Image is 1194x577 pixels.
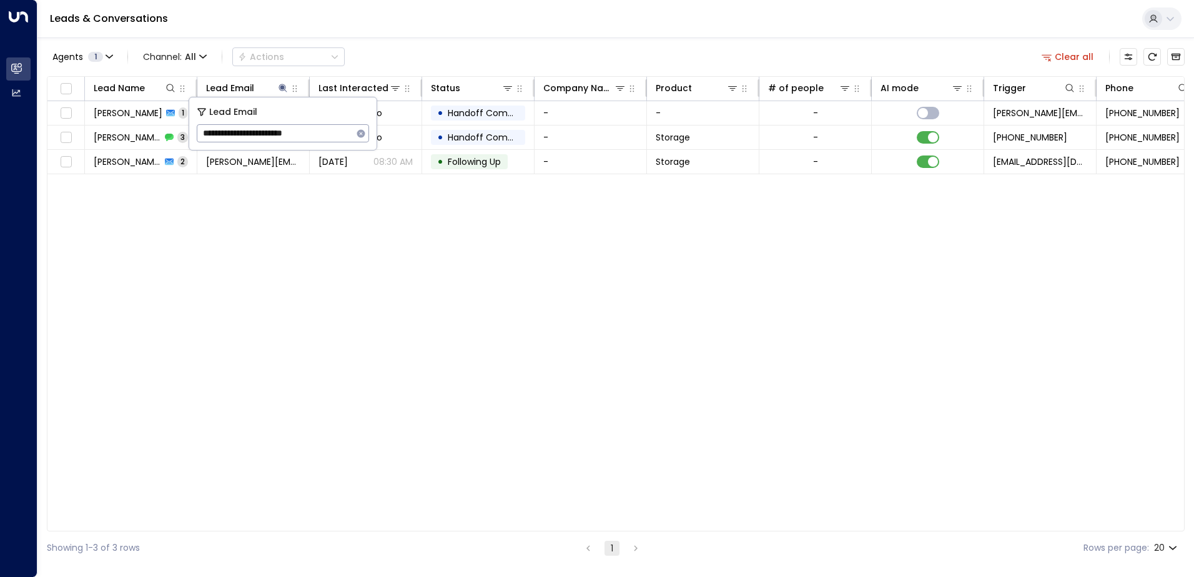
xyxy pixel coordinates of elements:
span: Storage [656,155,690,168]
div: Showing 1-3 of 3 rows [47,541,140,555]
span: All [185,52,196,62]
span: Yesterday [318,155,348,168]
td: - [647,101,759,125]
td: - [535,101,647,125]
span: Handoff Completed [448,107,536,119]
div: # of people [768,81,851,96]
div: • [437,102,443,124]
button: page 1 [604,541,619,556]
td: - [535,150,647,174]
div: Status [431,81,460,96]
button: Archived Leads [1167,48,1185,66]
div: Trigger [993,81,1026,96]
div: - [813,131,818,144]
span: 1 [179,107,187,118]
button: Customize [1120,48,1137,66]
span: leads@space-station.co.uk [993,155,1087,168]
div: - [813,107,818,119]
span: Storage [656,131,690,144]
a: Leads & Conversations [50,11,168,26]
span: Toggle select row [58,130,74,145]
span: +447963567767 [1105,155,1180,168]
div: AI mode [881,81,919,96]
span: +447963567767 [1105,107,1180,119]
nav: pagination navigation [580,540,644,556]
span: Handoff Completed [448,131,536,144]
span: Theo Nathan [94,131,161,144]
div: Lead Email [206,81,289,96]
div: Actions [238,51,284,62]
button: Clear all [1037,48,1099,66]
label: Rows per page: [1083,541,1149,555]
div: 20 [1154,539,1180,557]
span: 3 [177,132,188,142]
div: Last Interacted [318,81,402,96]
span: 2 [177,156,188,167]
span: Theo Nathan [94,107,162,119]
span: Channel: [138,48,212,66]
div: Phone [1105,81,1189,96]
div: Company Name [543,81,626,96]
span: Following Up [448,155,501,168]
div: - [813,155,818,168]
div: Product [656,81,739,96]
span: Lead Email [209,105,257,119]
button: Actions [232,47,345,66]
p: 08:30 AM [373,155,413,168]
div: Last Interacted [318,81,388,96]
span: 1 [88,52,103,62]
div: Button group with a nested menu [232,47,345,66]
span: Toggle select all [58,81,74,97]
div: AI mode [881,81,964,96]
td: - [535,126,647,149]
span: Toggle select row [58,154,74,170]
div: Trigger [993,81,1076,96]
span: theodora.nathan@yahoo.com [206,155,300,168]
div: Lead Name [94,81,177,96]
span: +447963567767 [993,131,1067,144]
div: # of people [768,81,824,96]
span: Theo Nathan [94,155,161,168]
div: Lead Email [206,81,254,96]
button: Channel:All [138,48,212,66]
div: • [437,151,443,172]
div: Status [431,81,514,96]
div: Phone [1105,81,1133,96]
button: Agents1 [47,48,117,66]
div: Lead Name [94,81,145,96]
div: Company Name [543,81,614,96]
span: Toggle select row [58,106,74,121]
span: +447963567767 [1105,131,1180,144]
span: theodora.nathan@yahoo.com [993,107,1087,119]
span: Agents [52,52,83,61]
div: Product [656,81,692,96]
span: Refresh [1143,48,1161,66]
div: • [437,127,443,148]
